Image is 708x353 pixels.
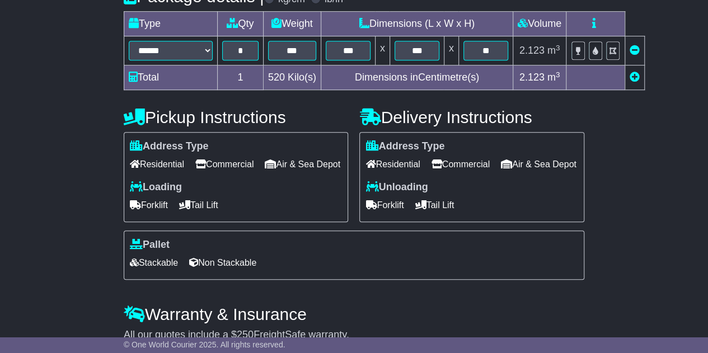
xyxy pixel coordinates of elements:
[124,65,217,90] td: Total
[365,140,444,153] label: Address Type
[124,108,349,126] h4: Pickup Instructions
[432,156,490,173] span: Commercial
[321,65,513,90] td: Dimensions in Centimetre(s)
[130,156,184,173] span: Residential
[179,196,218,214] span: Tail Lift
[124,329,584,341] div: All our quotes include a $ FreightSafe warranty.
[195,156,254,173] span: Commercial
[630,45,640,56] a: Remove this item
[547,72,560,83] span: m
[415,196,454,214] span: Tail Lift
[321,12,513,36] td: Dimensions (L x W x H)
[268,72,285,83] span: 520
[501,156,576,173] span: Air & Sea Depot
[513,12,566,36] td: Volume
[130,254,178,271] span: Stackable
[130,181,182,194] label: Loading
[124,305,584,323] h4: Warranty & Insurance
[263,12,321,36] td: Weight
[237,329,254,340] span: 250
[365,156,420,173] span: Residential
[365,181,428,194] label: Unloading
[556,70,560,79] sup: 3
[124,340,285,349] span: © One World Courier 2025. All rights reserved.
[365,196,404,214] span: Forklift
[519,45,545,56] span: 2.123
[217,12,263,36] td: Qty
[130,239,170,251] label: Pallet
[217,65,263,90] td: 1
[130,196,168,214] span: Forklift
[359,108,584,126] h4: Delivery Instructions
[265,156,340,173] span: Air & Sea Depot
[547,45,560,56] span: m
[130,140,209,153] label: Address Type
[519,72,545,83] span: 2.123
[444,36,458,65] td: x
[556,44,560,52] sup: 3
[630,72,640,83] a: Add new item
[189,254,256,271] span: Non Stackable
[375,36,390,65] td: x
[124,12,217,36] td: Type
[263,65,321,90] td: Kilo(s)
